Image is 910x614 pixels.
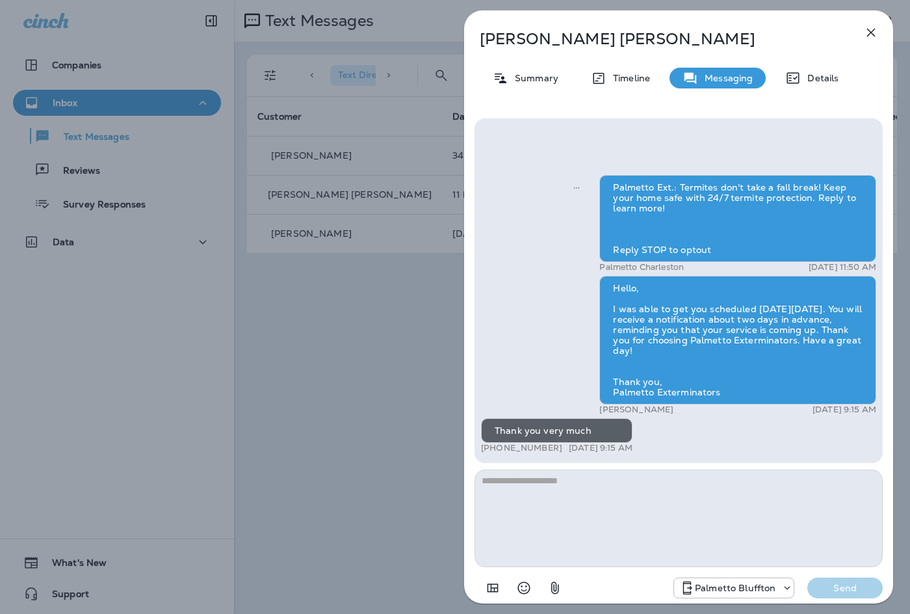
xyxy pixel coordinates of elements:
[480,575,506,601] button: Add in a premade template
[801,73,838,83] p: Details
[599,276,876,405] div: Hello, I was able to get you scheduled [DATE][DATE]. You will receive a notification about two da...
[695,583,775,593] p: Palmetto Bluffton
[480,30,835,48] p: [PERSON_NAME] [PERSON_NAME]
[599,175,876,262] div: Palmetto Ext.: Termites don't take a fall break! Keep your home safe with 24/7 termite protection...
[481,418,632,443] div: Thank you very much
[606,73,650,83] p: Timeline
[573,181,580,193] span: Sent
[569,443,632,453] p: [DATE] 9:15 AM
[812,405,876,415] p: [DATE] 9:15 AM
[599,405,673,415] p: [PERSON_NAME]
[511,575,537,601] button: Select an emoji
[698,73,753,83] p: Messaging
[674,580,794,596] div: +1 (843) 604-3631
[508,73,558,83] p: Summary
[481,443,562,453] p: [PHONE_NUMBER]
[809,262,876,273] p: [DATE] 11:50 AM
[599,262,684,273] p: Palmetto Charleston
